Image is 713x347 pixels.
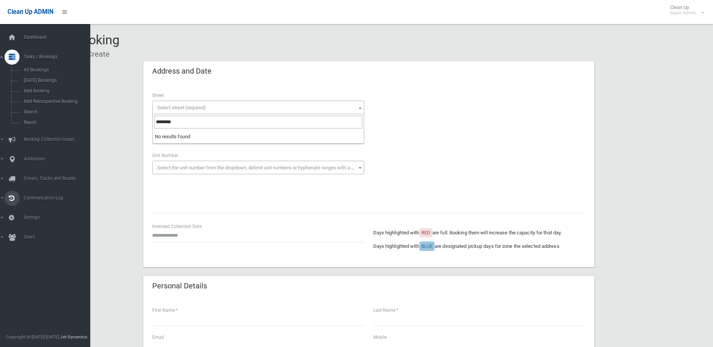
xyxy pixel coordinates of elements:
span: All Bookings [21,67,89,72]
span: Clean Up ADMIN [8,8,53,15]
span: Users [21,234,96,240]
span: Settings [21,215,96,220]
p: Days highlighted with are designated pickup days for zone the selected address. [373,242,585,251]
li: Create [82,47,110,61]
small: Super Admin [670,10,696,16]
span: Addresses [21,156,96,161]
strong: Jet Dynamics [60,334,87,339]
span: Clean Up [666,5,704,16]
span: Tasks / Bookings [21,54,96,59]
span: BLUE [421,243,433,249]
header: Address and Date [143,64,221,78]
li: No results found [153,130,364,143]
span: Copyright © [DATE]-[DATE] [6,334,59,339]
span: Booking Collection Issues [21,137,96,142]
span: Report [21,120,89,125]
span: Select street (required) [157,105,206,110]
span: Dashboard [21,35,96,40]
span: RED [421,230,430,235]
span: Communication Log [21,195,96,201]
span: Add Booking [21,88,89,94]
header: Personal Details [143,279,216,293]
span: [DATE] Bookings [21,78,89,83]
span: Search [21,109,89,115]
span: Select the unit number from the dropdown, delimit unit numbers or hyphenate ranges with a comma [157,165,367,170]
p: Days highlighted with are full. Booking them will increase the capacity for that day. [373,228,585,237]
span: Add Retrospective Booking [21,99,89,104]
span: Drivers, Trucks and Routes [21,176,96,181]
